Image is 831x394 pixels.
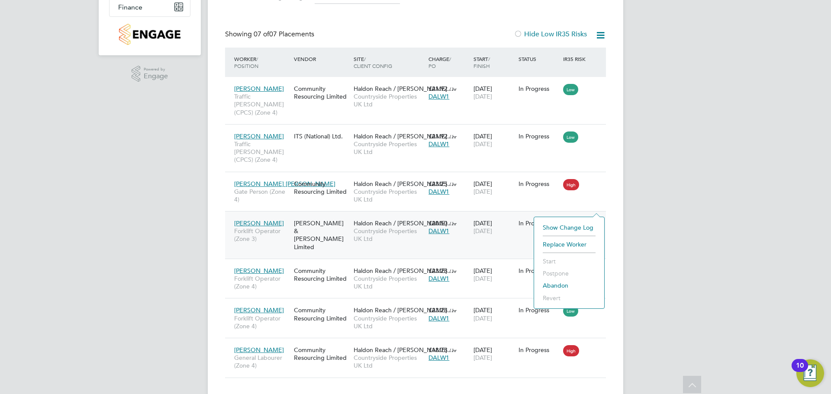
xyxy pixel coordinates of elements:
a: Go to home page [109,24,190,45]
span: / hr [449,307,457,314]
div: Community Resourcing Limited [292,80,351,105]
span: [PERSON_NAME] [234,267,284,275]
div: In Progress [519,219,559,227]
span: Gate Person (Zone 4) [234,188,290,203]
div: [DATE] [471,80,516,105]
span: [PERSON_NAME] [234,132,284,140]
a: Powered byEngage [132,66,168,82]
span: Traffic [PERSON_NAME] (CPCS) (Zone 4) [234,140,290,164]
span: / Position [234,55,258,69]
span: Countryside Properties UK Ltd [354,354,424,369]
span: Low [563,305,578,317]
li: Revert [538,292,600,304]
div: 10 [796,365,804,377]
div: [DATE] [471,302,516,326]
span: Countryside Properties UK Ltd [354,227,424,243]
div: [DATE] [471,128,516,152]
div: Start [471,51,516,74]
span: [DATE] [473,140,492,148]
span: Forklift Operator (Zone 4) [234,275,290,290]
div: In Progress [519,85,559,93]
div: Showing [225,30,316,39]
span: Forklift Operator (Zone 3) [234,227,290,243]
span: 07 Placements [254,30,314,38]
span: £23.28 [428,306,448,314]
span: Haldon Reach / [PERSON_NAME]… [354,85,453,93]
span: Haldon Reach / [PERSON_NAME]… [354,346,453,354]
a: [PERSON_NAME]General Labourer (Zone 4)Community Resourcing LimitedHaldon Reach / [PERSON_NAME]…Co... [232,341,606,349]
span: 07 of [254,30,269,38]
span: £23.25 [428,180,448,188]
div: [DATE] [471,215,516,239]
span: / PO [428,55,451,69]
li: Start [538,255,600,267]
span: Engage [144,73,168,80]
li: Postpone [538,267,600,279]
div: Community Resourcing Limited [292,263,351,287]
span: Countryside Properties UK Ltd [354,275,424,290]
span: Finance [118,3,142,11]
span: Haldon Reach / [PERSON_NAME]… [354,306,453,314]
span: Haldon Reach / [PERSON_NAME]… [354,180,453,188]
span: Low [563,131,578,143]
span: Forklift Operator (Zone 4) [234,314,290,330]
span: DALW1 [428,354,449,362]
span: High [563,345,579,356]
span: [DATE] [473,275,492,282]
span: DALW1 [428,140,449,148]
span: Powered by [144,66,168,73]
div: In Progress [519,180,559,188]
label: Hide Low IR35 Risks [514,30,587,38]
div: ITS (National) Ltd. [292,128,351,144]
div: Community Resourcing Limited [292,176,351,200]
span: / hr [449,86,457,92]
span: Haldon Reach / [PERSON_NAME]… [354,132,453,140]
span: Countryside Properties UK Ltd [354,188,424,203]
div: In Progress [519,346,559,354]
a: [PERSON_NAME]Traffic [PERSON_NAME] (CPCS) (Zone 4)ITS (National) Ltd.Haldon Reach / [PERSON_NAME]... [232,128,606,135]
div: Site [351,51,426,74]
span: High [563,179,579,190]
span: DALW1 [428,275,449,282]
div: In Progress [519,267,559,275]
span: DALW1 [428,227,449,235]
span: / hr [449,181,457,187]
div: [DATE] [471,176,516,200]
button: Open Resource Center, 10 new notifications [796,359,824,387]
span: Countryside Properties UK Ltd [354,314,424,330]
span: Countryside Properties UK Ltd [354,93,424,108]
span: [DATE] [473,314,492,322]
span: / Client Config [354,55,392,69]
div: Worker [232,51,292,74]
a: [PERSON_NAME]Forklift Operator (Zone 3)[PERSON_NAME] & [PERSON_NAME] LimitedHaldon Reach / [PERSO... [232,215,606,222]
span: / Finish [473,55,490,69]
span: [DATE] [473,93,492,100]
a: [PERSON_NAME]Forklift Operator (Zone 4)Community Resourcing LimitedHaldon Reach / [PERSON_NAME]…C... [232,301,606,309]
a: [PERSON_NAME]Forklift Operator (Zone 4)Community Resourcing LimitedHaldon Reach / [PERSON_NAME]…C... [232,262,606,269]
span: [DATE] [473,354,492,362]
span: £23.28 [428,267,448,275]
span: [DATE] [473,227,492,235]
span: Haldon Reach / [PERSON_NAME]… [354,219,453,227]
span: DALW1 [428,93,449,100]
div: In Progress [519,306,559,314]
li: Show change log [538,221,600,234]
div: Vendor [292,51,351,67]
span: [PERSON_NAME] [234,219,284,227]
div: [PERSON_NAME] & [PERSON_NAME] Limited [292,215,351,255]
span: / hr [449,133,457,140]
img: countryside-properties-logo-retina.png [119,24,180,45]
span: / hr [449,220,457,227]
li: Replace Worker [538,238,600,250]
span: DALW1 [428,314,449,322]
span: £18.78 [428,346,448,354]
span: / hr [449,347,457,353]
span: Traffic [PERSON_NAME] (CPCS) (Zone 4) [234,93,290,116]
span: [DATE] [473,188,492,195]
span: DALW1 [428,188,449,195]
a: [PERSON_NAME] [PERSON_NAME]Gate Person (Zone 4)Community Resourcing LimitedHaldon Reach / [PERSON... [232,175,606,183]
span: [PERSON_NAME] [234,346,284,354]
span: Low [563,84,578,95]
div: In Progress [519,132,559,140]
div: [DATE] [471,342,516,366]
